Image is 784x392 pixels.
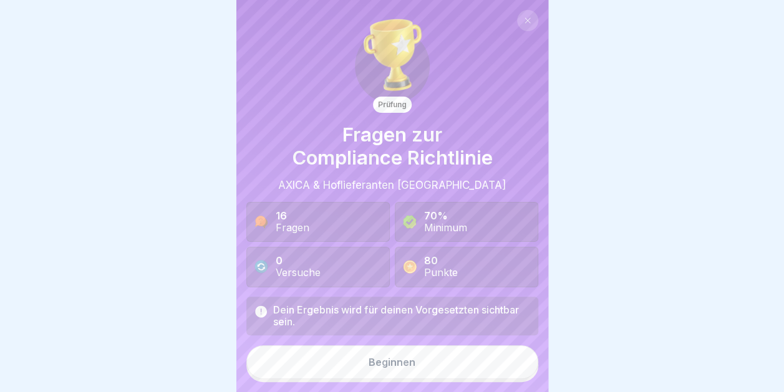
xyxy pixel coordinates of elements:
div: Prüfung [373,97,412,113]
div: Beginnen [369,356,415,368]
b: 70% [424,209,448,222]
b: 0 [276,254,283,267]
button: Beginnen [246,345,538,379]
div: Punkte [424,267,458,279]
div: Dein Ergebnis wird für deinen Vorgesetzten sichtbar sein. [273,304,530,328]
b: 80 [424,254,438,267]
div: Minimum [424,222,467,234]
div: Fragen [276,222,309,234]
div: Versuche [276,267,321,279]
h1: Fragen zur Compliance Richtlinie [246,123,538,169]
b: 16 [276,209,287,222]
div: AXICA & Hoflieferanten [GEOGRAPHIC_DATA] [278,179,506,191]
